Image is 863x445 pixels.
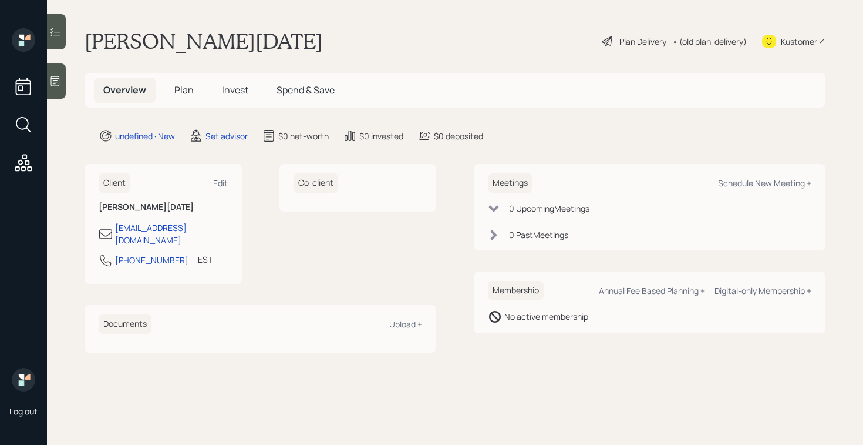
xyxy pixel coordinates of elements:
[504,310,588,323] div: No active membership
[12,368,35,392] img: retirable_logo.png
[488,281,544,300] h6: Membership
[103,83,146,96] span: Overview
[174,83,194,96] span: Plan
[619,35,666,48] div: Plan Delivery
[205,130,248,142] div: Set advisor
[278,130,329,142] div: $0 net-worth
[85,28,323,54] h1: [PERSON_NAME][DATE]
[277,83,335,96] span: Spend & Save
[359,130,403,142] div: $0 invested
[509,202,589,215] div: 0 Upcoming Meeting s
[434,130,483,142] div: $0 deposited
[213,178,228,189] div: Edit
[115,222,228,246] div: [EMAIL_ADDRESS][DOMAIN_NAME]
[718,178,811,189] div: Schedule New Meeting +
[672,35,747,48] div: • (old plan-delivery)
[714,285,811,296] div: Digital-only Membership +
[389,319,422,330] div: Upload +
[599,285,705,296] div: Annual Fee Based Planning +
[9,406,38,417] div: Log out
[99,202,228,212] h6: [PERSON_NAME][DATE]
[509,229,568,241] div: 0 Past Meeting s
[488,173,532,193] h6: Meetings
[781,35,817,48] div: Kustomer
[115,254,188,266] div: [PHONE_NUMBER]
[115,130,175,142] div: undefined · New
[222,83,248,96] span: Invest
[294,173,338,193] h6: Co-client
[99,173,130,193] h6: Client
[198,253,213,266] div: EST
[99,314,151,334] h6: Documents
